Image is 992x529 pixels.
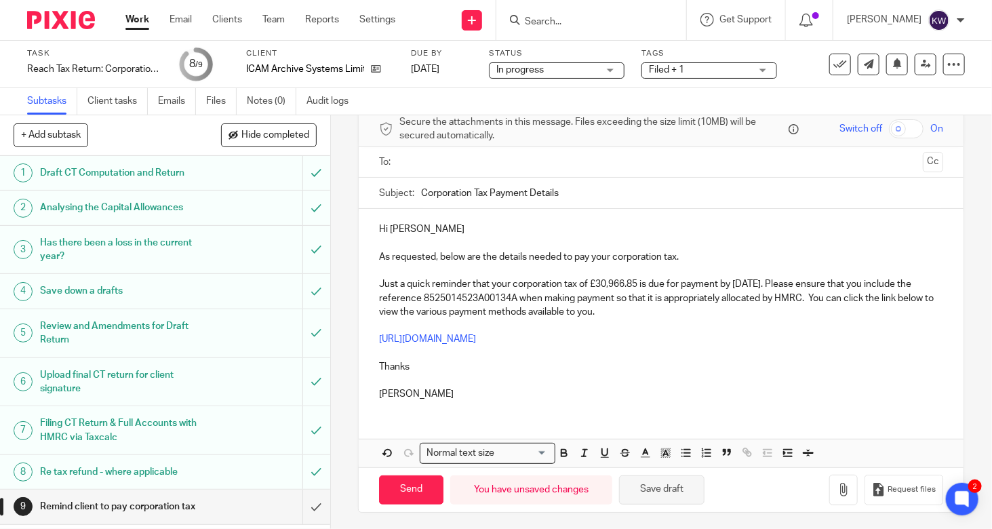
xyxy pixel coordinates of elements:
[496,65,544,75] span: In progress
[379,187,414,200] label: Subject:
[221,123,317,146] button: Hide completed
[839,122,882,136] span: Switch off
[40,462,206,482] h1: Re tax refund - where applicable
[379,155,394,169] label: To:
[14,163,33,182] div: 1
[241,130,309,141] span: Hide completed
[399,115,785,143] span: Secure the attachments in this message. Files exceeding the size limit (10MB) will be secured aut...
[14,282,33,301] div: 4
[930,122,943,136] span: On
[27,62,163,76] div: Reach Tax Return: Corporation Tax
[87,88,148,115] a: Client tasks
[170,13,192,26] a: Email
[14,463,33,482] div: 8
[40,316,206,351] h1: Review and Amendments for Draft Return
[27,11,95,29] img: Pixie
[40,197,206,218] h1: Analysing the Capital Allowances
[489,48,624,59] label: Status
[14,421,33,440] div: 7
[649,65,684,75] span: Filed + 1
[125,13,149,26] a: Work
[411,64,439,74] span: [DATE]
[847,13,921,26] p: [PERSON_NAME]
[450,475,612,505] div: You have unsaved changes
[40,365,206,399] h1: Upload final CT return for client signature
[619,475,705,505] button: Save draft
[923,152,943,172] button: Cc
[498,446,547,461] input: Search for option
[420,443,555,464] div: Search for option
[14,497,33,516] div: 9
[40,163,206,183] h1: Draft CT Computation and Return
[305,13,339,26] a: Reports
[14,372,33,391] div: 6
[14,240,33,259] div: 3
[262,13,285,26] a: Team
[306,88,359,115] a: Audit logs
[379,250,943,264] p: As requested, below are the details needed to pay your corporation tax.
[379,387,943,401] p: [PERSON_NAME]
[40,233,206,267] h1: Has there been a loss in the current year?
[40,413,206,448] h1: Filing CT Return & Full Accounts with HMRC via Taxcalc
[411,48,472,59] label: Due by
[379,334,476,344] a: [URL][DOMAIN_NAME]
[247,88,296,115] a: Notes (0)
[865,475,943,505] button: Request files
[14,123,88,146] button: + Add subtask
[928,9,950,31] img: svg%3E
[379,222,943,236] p: Hi [PERSON_NAME]
[27,48,163,59] label: Task
[40,281,206,301] h1: Save down a drafts
[246,62,364,76] p: ICAM Archive Systems Limited
[423,446,497,461] span: Normal text size
[719,15,772,24] span: Get Support
[246,48,394,59] label: Client
[14,199,33,218] div: 2
[195,61,203,68] small: /9
[212,13,242,26] a: Clients
[189,56,203,72] div: 8
[40,496,206,517] h1: Remind client to pay corporation tax
[379,475,443,505] input: Send
[968,479,982,493] div: 2
[27,88,77,115] a: Subtasks
[14,324,33,342] div: 5
[641,48,777,59] label: Tags
[523,16,646,28] input: Search
[158,88,196,115] a: Emails
[206,88,237,115] a: Files
[379,360,943,374] p: Thanks
[888,484,936,495] span: Request files
[379,277,943,319] p: Just a quick reminder that your corporation tax of £30,966.85 is due for payment by [DATE]. Pleas...
[359,13,395,26] a: Settings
